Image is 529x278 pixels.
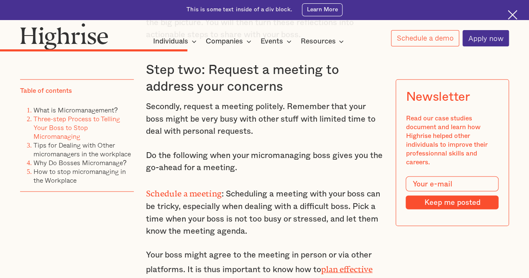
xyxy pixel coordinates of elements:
a: Schedule a demo [391,30,459,46]
a: Learn More [302,3,342,16]
strong: Schedule a meeting [146,189,222,194]
input: Your e-mail [406,176,498,191]
p: Do the following when your micromanaging boss gives you the go-ahead for a meeting. [146,150,383,174]
img: Cross icon [508,10,517,20]
div: Resources [300,36,335,46]
a: How to stop micromanaging in the Workplace [33,166,126,185]
div: Events [261,36,294,46]
div: Newsletter [406,89,470,104]
a: Three-step Process to Telling Your Boss to Stop Micromanaging [33,114,120,141]
div: Individuals [153,36,199,46]
a: What is Micromanagement? [33,105,118,115]
div: This is some text inside of a div block. [187,6,292,14]
a: Tips for Dealing with Other micromanagers in the workplace [33,140,131,159]
div: Resources [300,36,346,46]
input: Keep me posted [406,195,498,209]
p: : Scheduling a meeting with your boss can be tricky, especially when dealing with a difficult bos... [146,186,383,237]
h3: Step two: Request a meeting to address your concerns [146,62,383,95]
div: Companies [206,36,243,46]
div: Table of contents [20,86,72,95]
div: Read our case studies document and learn how Highrise helped other individuals to improve their p... [406,114,498,166]
p: Secondly, request a meeting politely. Remember that your boss might be very busy with other stuff... [146,101,383,138]
img: Highrise logo [20,23,108,50]
form: Modal Form [406,176,498,209]
a: Why Do Bosses Micromanage? [33,158,127,168]
a: Apply now [463,30,509,46]
div: Companies [206,36,254,46]
div: Events [261,36,283,46]
div: Individuals [153,36,188,46]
